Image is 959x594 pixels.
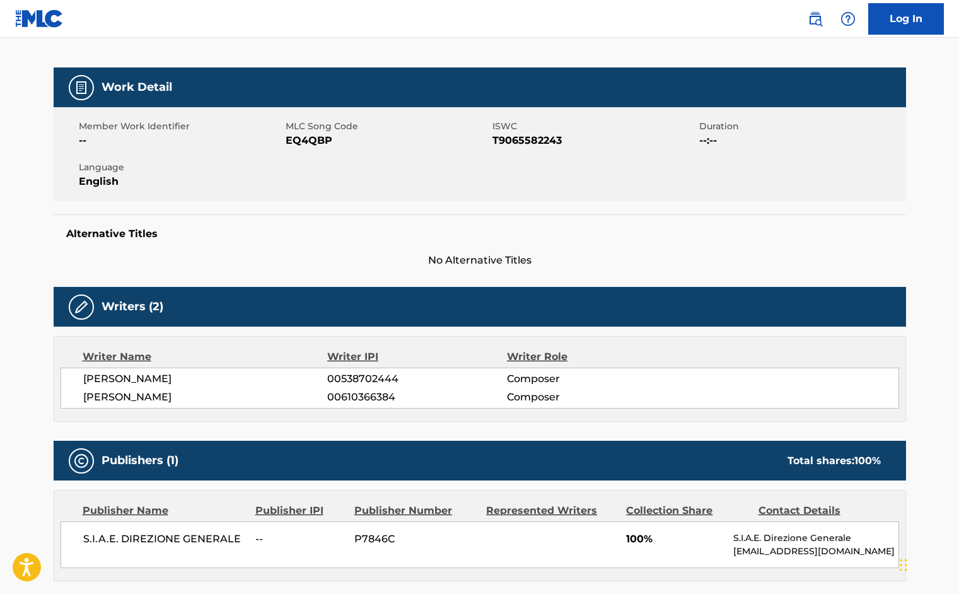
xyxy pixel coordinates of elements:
span: 100 % [854,455,881,467]
h5: Alternative Titles [66,228,893,240]
img: Writers [74,300,89,315]
div: Total shares: [788,453,881,469]
h5: Writers (2) [102,300,163,314]
img: Work Detail [74,80,89,95]
img: MLC Logo [15,9,64,28]
span: T9065582243 [492,133,696,148]
iframe: Chat Widget [896,533,959,594]
img: Publishers [74,453,89,469]
span: [PERSON_NAME] [83,371,328,387]
div: Represented Writers [486,503,617,518]
span: [PERSON_NAME] [83,390,328,405]
img: search [808,11,823,26]
div: Contact Details [758,503,881,518]
div: Writer Role [507,349,670,364]
h5: Work Detail [102,80,172,95]
span: 00538702444 [327,371,506,387]
span: -- [79,133,282,148]
span: English [79,174,282,189]
span: S.I.A.E. DIREZIONE GENERALE [83,532,247,547]
div: Publisher IPI [255,503,345,518]
span: Composer [507,371,670,387]
span: -- [255,532,345,547]
span: --:-- [699,133,903,148]
span: Member Work Identifier [79,120,282,133]
p: [EMAIL_ADDRESS][DOMAIN_NAME] [733,545,898,558]
span: EQ4QBP [286,133,489,148]
span: No Alternative Titles [54,253,906,268]
div: Drag [900,546,907,584]
div: Publisher Name [83,503,246,518]
a: Public Search [803,6,828,32]
span: ISWC [492,120,696,133]
p: S.I.A.E. Direzione Generale [733,532,898,545]
div: Writer Name [83,349,328,364]
div: Collection Share [626,503,748,518]
span: MLC Song Code [286,120,489,133]
span: Language [79,161,282,174]
h5: Publishers (1) [102,453,178,468]
span: Duration [699,120,903,133]
div: Help [835,6,861,32]
a: Log In [868,3,944,35]
span: 100% [626,532,724,547]
div: Writer IPI [327,349,507,364]
span: 00610366384 [327,390,506,405]
img: help [840,11,856,26]
span: P7846C [354,532,477,547]
div: Publisher Number [354,503,477,518]
span: Composer [507,390,670,405]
